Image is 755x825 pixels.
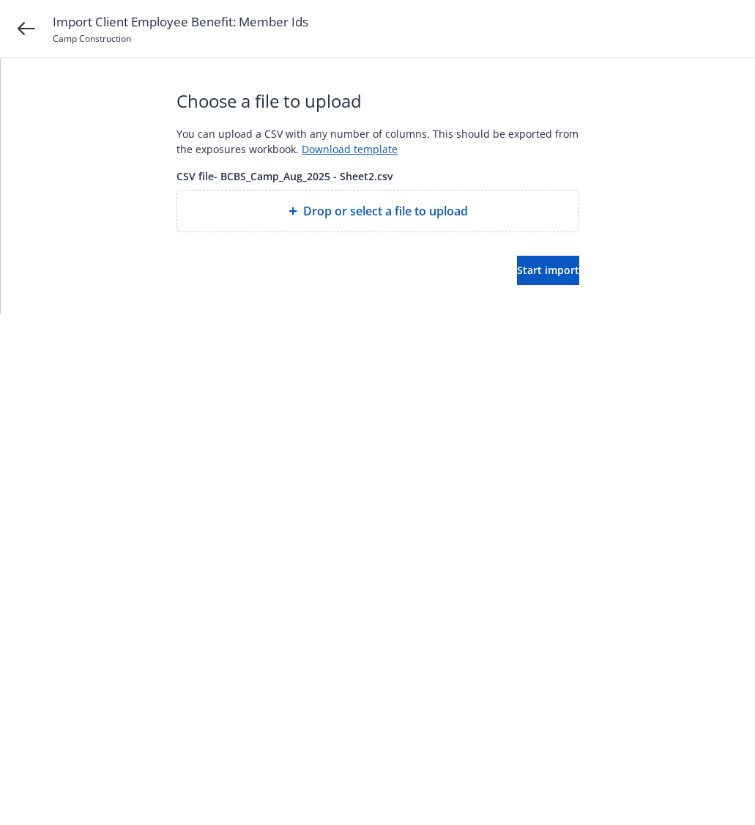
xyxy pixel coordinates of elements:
span: Choose a file to upload [176,88,579,114]
div: Drop or select a file to upload [176,190,579,232]
span: Start import [517,263,579,277]
a: Download template [302,142,398,156]
div: You can upload a CSV with any number of columns. This should be exported from the exposures workb... [176,126,579,157]
span: Import Client Employee Benefit: Member Ids [53,12,308,32]
span: CSV file - BCBS_Camp_Aug_2025 - Sheet2.csv [176,169,579,184]
button: Start import [517,256,579,285]
span: Drop or select a file to upload [303,202,468,220]
span: Camp Construction [53,32,131,45]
